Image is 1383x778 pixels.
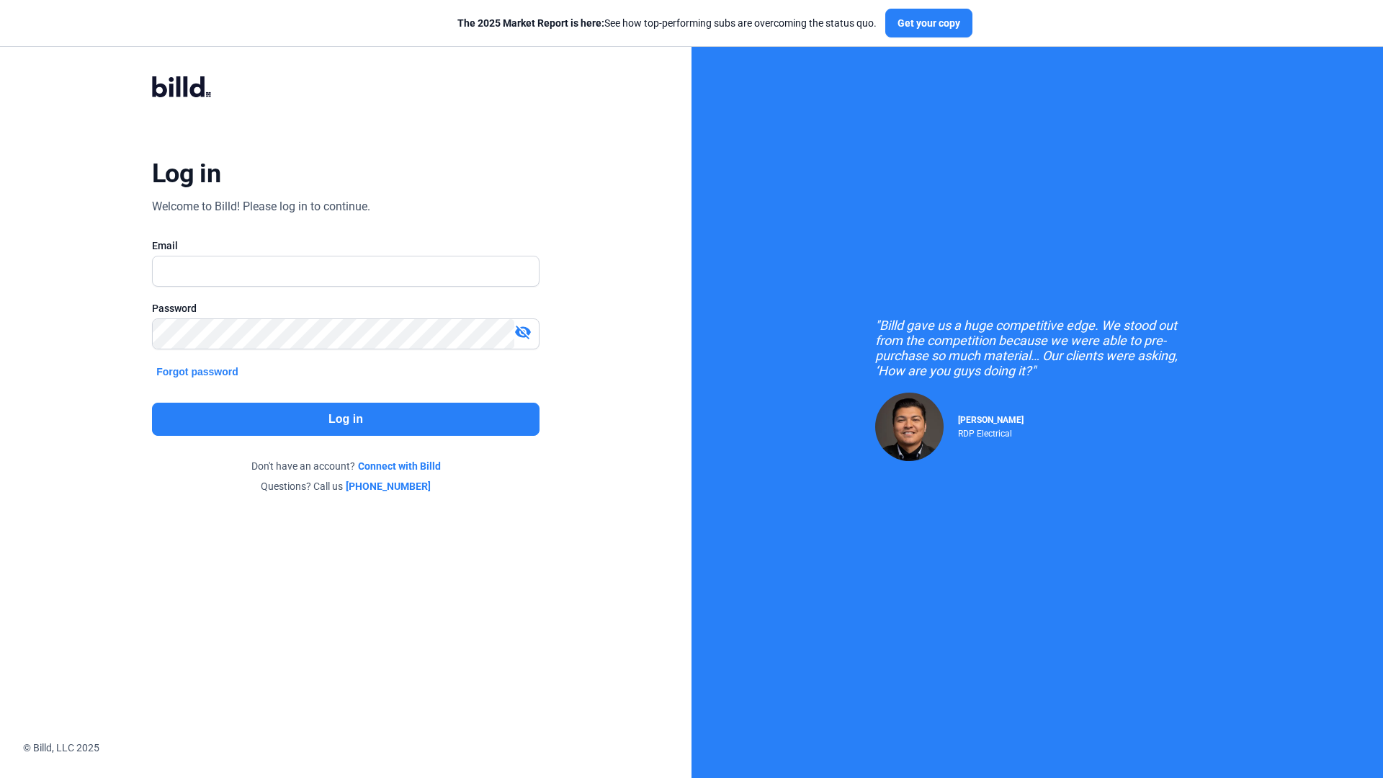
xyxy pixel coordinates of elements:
[457,17,604,29] span: The 2025 Market Report is here:
[875,393,944,461] img: Raul Pacheco
[958,415,1024,425] span: [PERSON_NAME]
[152,403,540,436] button: Log in
[152,301,540,316] div: Password
[457,16,877,30] div: See how top-performing subs are overcoming the status quo.
[514,323,532,341] mat-icon: visibility_off
[152,198,370,215] div: Welcome to Billd! Please log in to continue.
[152,238,540,253] div: Email
[152,364,243,380] button: Forgot password
[152,158,220,189] div: Log in
[875,318,1199,378] div: "Billd gave us a huge competitive edge. We stood out from the competition because we were able to...
[152,459,540,473] div: Don't have an account?
[885,9,972,37] button: Get your copy
[152,479,540,493] div: Questions? Call us
[958,425,1024,439] div: RDP Electrical
[346,479,431,493] a: [PHONE_NUMBER]
[358,459,441,473] a: Connect with Billd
